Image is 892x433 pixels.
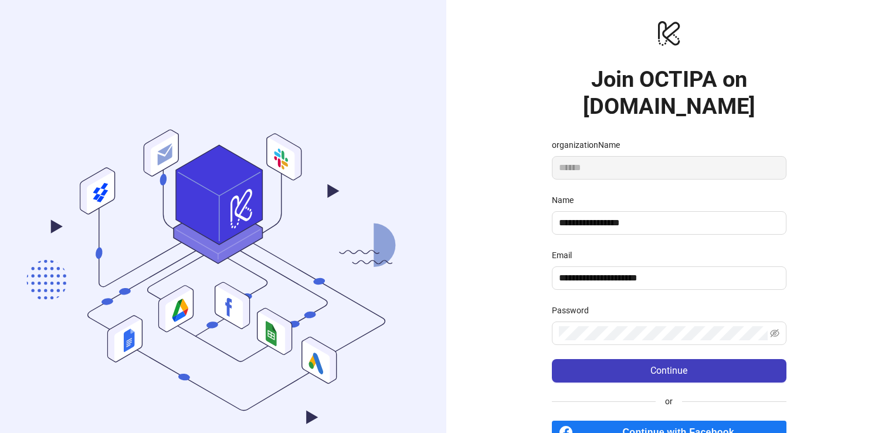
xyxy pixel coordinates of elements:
[559,216,777,230] input: Name
[770,329,779,338] span: eye-invisible
[552,156,786,180] input: organizationName
[650,366,687,376] span: Continue
[552,359,786,383] button: Continue
[559,326,768,340] input: Password
[552,138,628,151] label: organizationName
[552,66,786,120] h1: Join OCTIPA on [DOMAIN_NAME]
[552,249,579,262] label: Email
[656,395,682,408] span: or
[559,271,777,285] input: Email
[552,304,596,317] label: Password
[552,194,581,207] label: Name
